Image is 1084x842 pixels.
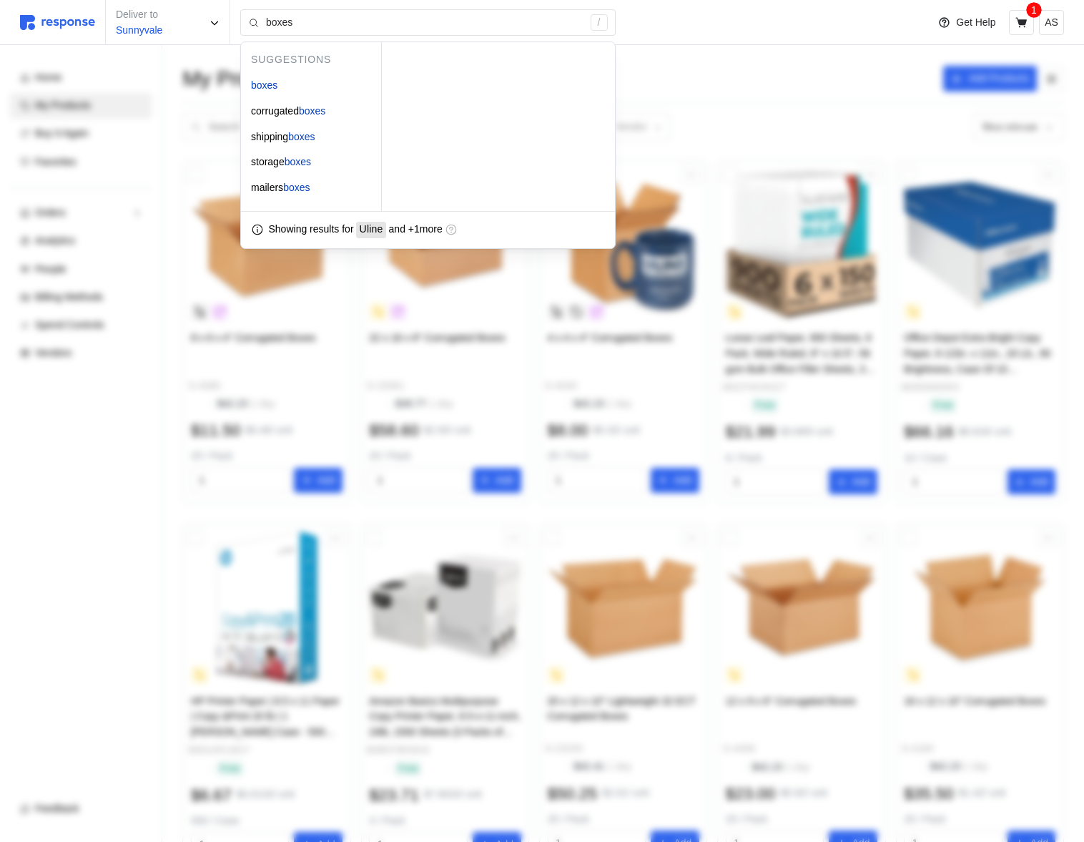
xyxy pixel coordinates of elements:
p: Deliver to [116,7,162,23]
img: svg%3e [20,15,95,30]
input: Search for a product name or SKU [266,10,583,36]
span: shipping [251,131,288,142]
span: and + 1 more [389,222,443,238]
p: Showing results for [269,222,354,238]
button: Get Help [930,9,1004,36]
p: 1 [1031,2,1037,18]
mark: boxes [299,105,325,117]
span: storage [251,156,285,167]
mark: boxes [251,79,277,91]
p: Sunnyvale [116,23,162,39]
mark: boxes [288,131,315,142]
p: Suggestions [251,52,381,68]
p: Get Help [956,15,995,31]
span: mailers [251,182,283,193]
mark: boxes [285,156,311,167]
button: AS [1039,10,1064,35]
div: / [591,14,608,31]
span: Uline [360,223,383,235]
span: corrugated [251,105,299,117]
mark: boxes [283,182,310,193]
p: AS [1045,15,1058,31]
